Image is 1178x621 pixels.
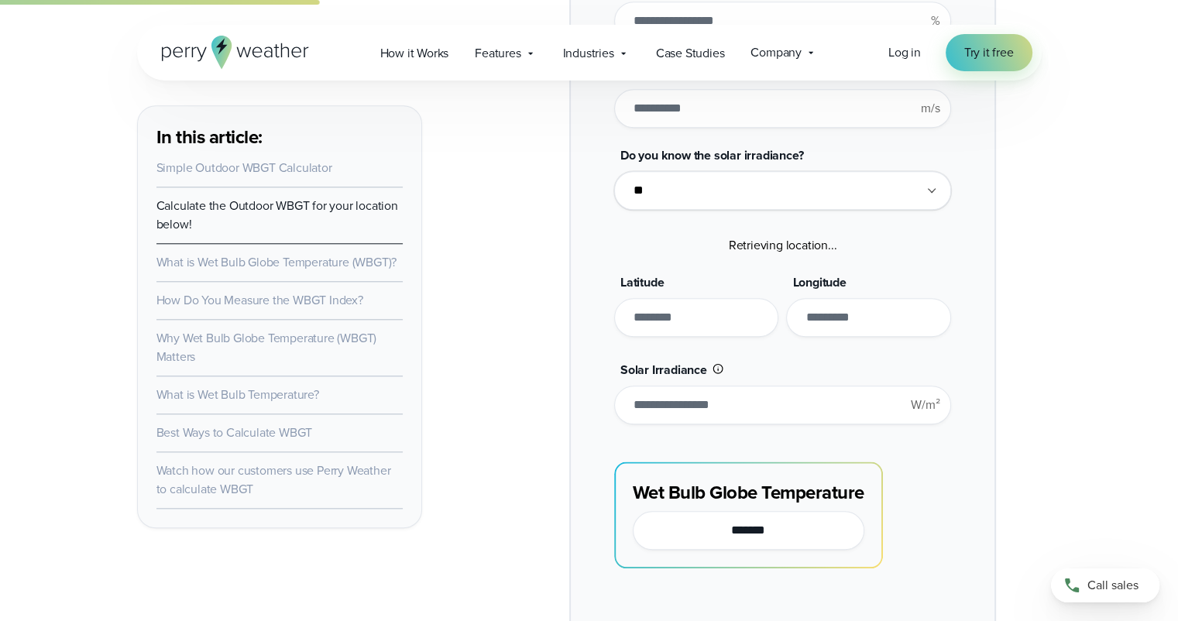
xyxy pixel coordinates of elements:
[156,253,397,271] a: What is Wet Bulb Globe Temperature (WBGT)?
[620,273,664,291] span: Latitude
[156,424,313,441] a: Best Ways to Calculate WBGT
[643,37,738,69] a: Case Studies
[380,44,449,63] span: How it Works
[563,44,614,63] span: Industries
[750,43,802,62] span: Company
[475,44,520,63] span: Features
[156,329,377,365] a: Why Wet Bulb Globe Temperature (WBGT) Matters
[367,37,462,69] a: How it Works
[156,125,403,149] h3: In this article:
[888,43,921,62] a: Log in
[620,361,707,379] span: Solar Irradiance
[729,236,837,254] span: Retrieving location...
[792,273,846,291] span: Longitude
[156,386,319,403] a: What is Wet Bulb Temperature?
[1051,568,1159,602] a: Call sales
[656,44,725,63] span: Case Studies
[964,43,1014,62] span: Try it free
[156,159,332,177] a: Simple Outdoor WBGT Calculator
[946,34,1032,71] a: Try it free
[888,43,921,61] span: Log in
[156,197,398,233] a: Calculate the Outdoor WBGT for your location below!
[156,291,363,309] a: How Do You Measure the WBGT Index?
[1087,576,1139,595] span: Call sales
[620,146,803,164] span: Do you know the solar irradiance?
[156,461,391,498] a: Watch how our customers use Perry Weather to calculate WBGT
